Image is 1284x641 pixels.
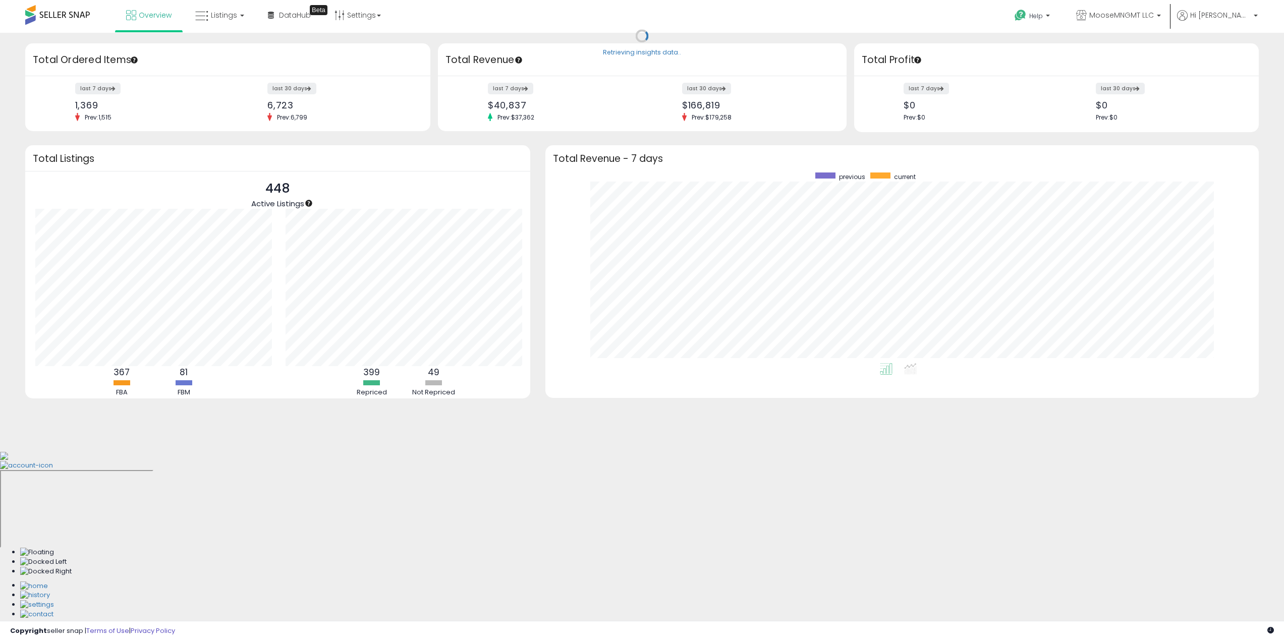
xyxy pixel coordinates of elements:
[1096,83,1145,94] label: last 30 days
[20,581,48,591] img: Home
[20,591,50,600] img: History
[251,198,304,209] span: Active Listings
[310,5,327,15] div: Tooltip anchor
[1177,10,1258,33] a: Hi [PERSON_NAME]
[904,100,1049,110] div: $0
[682,100,829,110] div: $166,819
[1014,9,1027,22] i: Get Help
[304,199,313,208] div: Tooltip anchor
[130,55,139,65] div: Tooltip anchor
[1089,10,1154,20] span: MooseMNGMT LLC
[20,548,54,557] img: Floating
[488,83,533,94] label: last 7 days
[91,388,152,397] div: FBA
[492,113,539,122] span: Prev: $37,362
[603,48,681,57] div: Retrieving insights data..
[445,53,839,67] h3: Total Revenue
[428,366,439,378] b: 49
[33,155,523,162] h3: Total Listings
[553,155,1251,162] h3: Total Revenue - 7 days
[20,600,54,610] img: Settings
[279,10,311,20] span: DataHub
[488,100,635,110] div: $40,837
[913,55,922,65] div: Tooltip anchor
[1029,12,1043,20] span: Help
[363,366,380,378] b: 399
[1096,100,1241,110] div: $0
[211,10,237,20] span: Listings
[862,53,1252,67] h3: Total Profit
[75,100,220,110] div: 1,369
[904,113,925,122] span: Prev: $0
[514,55,523,65] div: Tooltip anchor
[404,388,464,397] div: Not Repriced
[153,388,214,397] div: FBM
[1007,2,1060,33] a: Help
[682,83,731,94] label: last 30 days
[80,113,117,122] span: Prev: 1,515
[33,53,423,67] h3: Total Ordered Items
[267,100,413,110] div: 6,723
[20,557,67,567] img: Docked Left
[180,366,188,378] b: 81
[114,366,130,378] b: 367
[1190,10,1251,20] span: Hi [PERSON_NAME]
[687,113,737,122] span: Prev: $179,258
[20,610,53,619] img: Contact
[267,83,316,94] label: last 30 days
[839,172,865,181] span: previous
[1096,113,1118,122] span: Prev: $0
[251,179,304,198] p: 448
[894,172,916,181] span: current
[20,567,72,576] img: Docked Right
[75,83,121,94] label: last 7 days
[904,83,949,94] label: last 7 days
[139,10,172,20] span: Overview
[272,113,312,122] span: Prev: 6,799
[342,388,402,397] div: Repriced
